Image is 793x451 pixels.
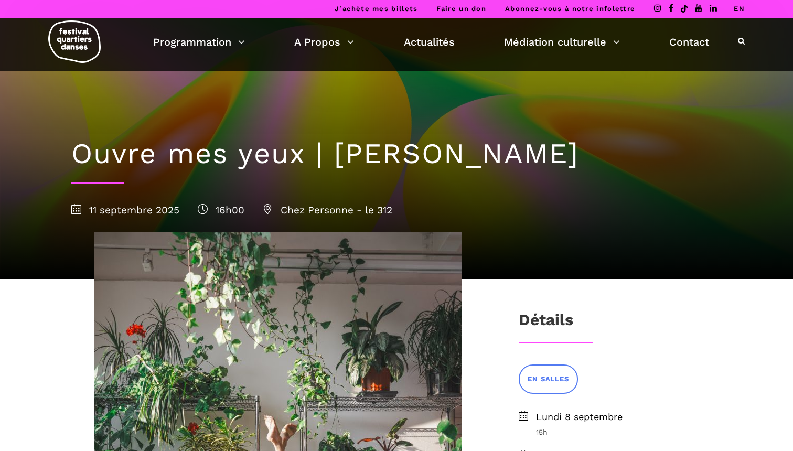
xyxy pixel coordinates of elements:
a: A Propos [294,33,354,51]
a: EN [734,5,745,13]
a: Médiation culturelle [504,33,620,51]
h3: Détails [519,310,573,337]
a: Faire un don [436,5,486,13]
a: Abonnez-vous à notre infolettre [505,5,635,13]
a: J’achète mes billets [335,5,417,13]
a: Actualités [404,33,455,51]
span: Chez Personne - le 312 [263,204,392,216]
span: Lundi 8 septembre [536,410,722,425]
a: Programmation [153,33,245,51]
a: Contact [669,33,709,51]
span: 16h00 [198,204,244,216]
img: logo-fqd-med [48,20,101,63]
span: 11 septembre 2025 [71,204,179,216]
span: EN SALLES [528,374,569,385]
h1: Ouvre mes yeux | [PERSON_NAME] [71,137,722,171]
a: EN SALLES [519,364,577,393]
span: 15h [536,426,722,438]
